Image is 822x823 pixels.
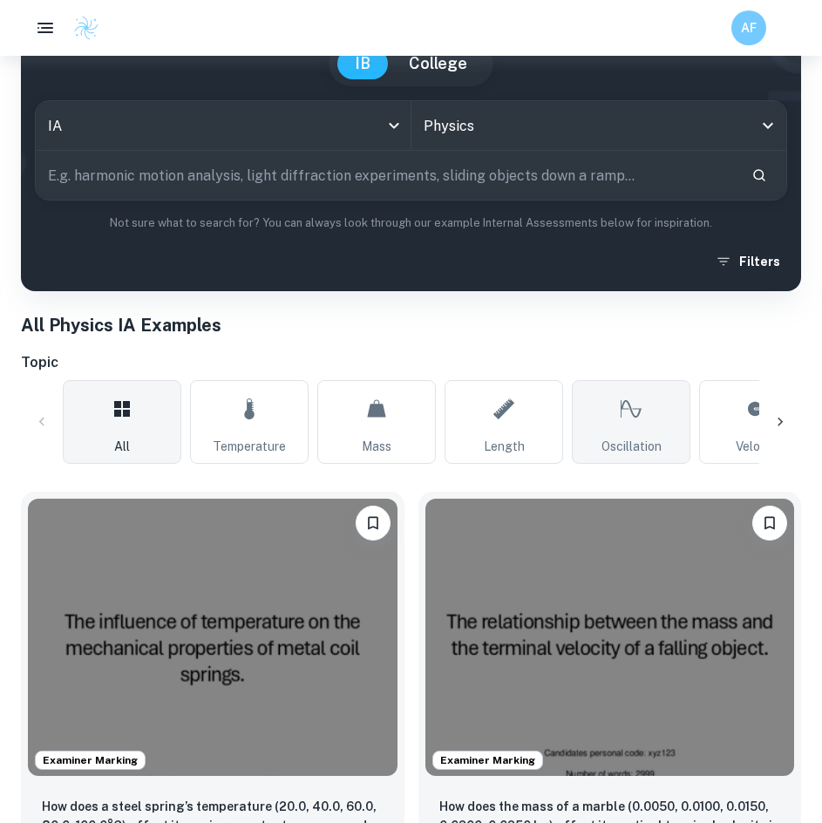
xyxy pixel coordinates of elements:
[756,113,780,138] button: Open
[21,352,801,373] h6: Topic
[601,437,662,456] span: Oscillation
[711,246,787,277] button: Filters
[213,437,286,456] span: Temperature
[36,151,737,200] input: E.g. harmonic motion analysis, light diffraction experiments, sliding objects down a ramp...
[35,214,787,232] p: Not sure what to search for? You can always look through our example Internal Assessments below f...
[21,312,801,338] h1: All Physics IA Examples
[484,437,525,456] span: Length
[736,437,781,456] span: Velocity
[28,499,397,776] img: Physics IA example thumbnail: How does a steel spring’s temperature (2
[362,437,391,456] span: Mass
[73,15,99,41] img: Clastify logo
[731,10,766,45] button: AF
[356,506,391,541] button: Bookmark
[425,499,795,776] img: Physics IA example thumbnail: How does the mass of a marble (0.0050, 0
[739,18,759,37] h6: AF
[752,506,787,541] button: Bookmark
[36,101,411,150] div: IA
[36,752,145,768] span: Examiner Marking
[391,48,485,79] button: College
[63,15,99,41] a: Clastify logo
[337,48,388,79] button: IB
[114,437,130,456] span: All
[744,160,774,190] button: Search
[433,752,542,768] span: Examiner Marking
